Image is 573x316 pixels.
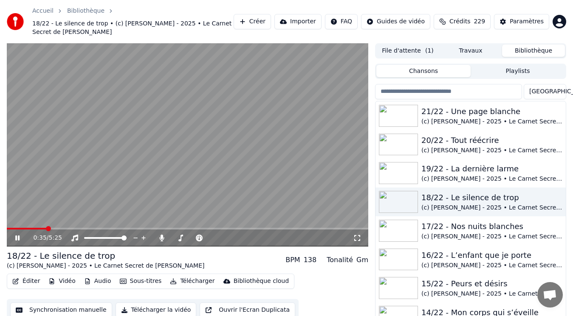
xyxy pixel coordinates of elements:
[285,255,300,265] div: BPM
[421,134,562,146] div: 20/22 - Tout réécrire
[421,290,562,298] div: (c) [PERSON_NAME] - 2025 • Le Carnet Secret de [PERSON_NAME]
[67,7,104,15] a: Bibliothèque
[421,163,562,175] div: 19/22 - La dernière larme
[502,45,565,57] button: Bibliothèque
[421,175,562,183] div: (c) [PERSON_NAME] - 2025 • Le Carnet Secret de [PERSON_NAME]
[425,47,434,55] span: ( 1 )
[32,7,234,36] nav: breadcrumb
[376,65,471,77] button: Chansons
[421,192,562,204] div: 18/22 - Le silence de trop
[421,249,562,261] div: 16/22 - L’enfant que je porte
[421,117,562,126] div: (c) [PERSON_NAME] - 2025 • Le Carnet Secret de [PERSON_NAME]
[421,146,562,155] div: (c) [PERSON_NAME] - 2025 • Le Carnet Secret de [PERSON_NAME]
[376,45,439,57] button: File d'attente
[421,261,562,270] div: (c) [PERSON_NAME] - 2025 • Le Carnet Secret de [PERSON_NAME]
[9,275,43,287] button: Éditer
[167,275,218,287] button: Télécharger
[33,234,54,242] div: /
[33,234,46,242] span: 0:35
[327,255,353,265] div: Tonalité
[32,7,54,15] a: Accueil
[537,282,563,308] div: Ouvrir le chat
[304,255,317,265] div: 138
[356,255,368,265] div: Gm
[471,65,565,77] button: Playlists
[449,17,470,26] span: Crédits
[421,232,562,241] div: (c) [PERSON_NAME] - 2025 • Le Carnet Secret de [PERSON_NAME]
[234,14,271,29] button: Créer
[325,14,358,29] button: FAQ
[421,204,562,212] div: (c) [PERSON_NAME] - 2025 • Le Carnet Secret de [PERSON_NAME]
[45,275,79,287] button: Vidéo
[510,17,544,26] div: Paramètres
[7,262,204,270] div: (c) [PERSON_NAME] - 2025 • Le Carnet Secret de [PERSON_NAME]
[421,106,562,117] div: 21/22 - Une page blanche
[32,20,234,36] span: 18/22 - Le silence de trop • (c) [PERSON_NAME] - 2025 • Le Carnet Secret de [PERSON_NAME]
[49,234,62,242] span: 5:25
[439,45,502,57] button: Travaux
[434,14,491,29] button: Crédits229
[7,13,24,30] img: youka
[7,250,204,262] div: 18/22 - Le silence de trop
[421,221,562,232] div: 17/22 - Nos nuits blanches
[234,277,289,285] div: Bibliothèque cloud
[494,14,549,29] button: Paramètres
[474,17,485,26] span: 229
[81,275,115,287] button: Audio
[274,14,322,29] button: Importer
[421,278,562,290] div: 15/22 - Peurs et désirs
[361,14,430,29] button: Guides de vidéo
[116,275,165,287] button: Sous-titres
